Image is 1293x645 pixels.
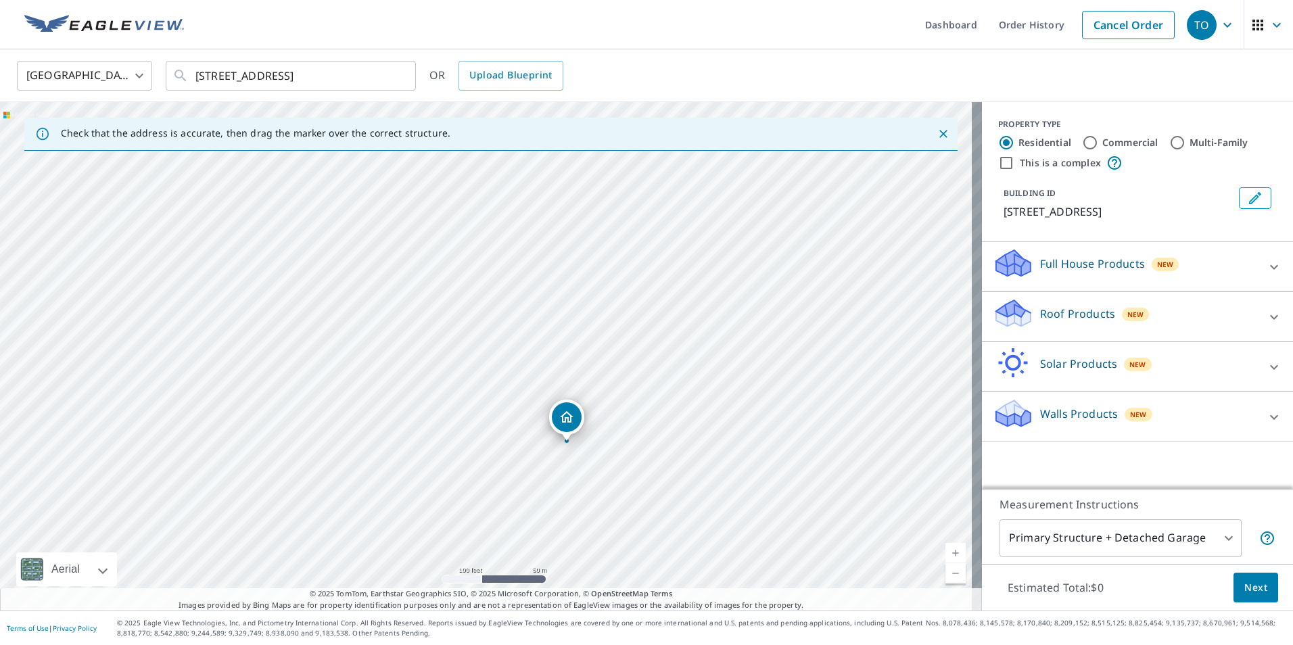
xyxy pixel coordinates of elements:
p: Estimated Total: $0 [997,573,1114,602]
span: Next [1244,579,1267,596]
button: Close [935,125,952,143]
p: | [7,624,97,632]
a: Cancel Order [1082,11,1175,39]
div: Roof ProductsNew [993,297,1282,336]
span: Upload Blueprint [469,67,552,84]
span: New [1130,409,1147,420]
div: Aerial [47,552,84,586]
div: TO [1187,10,1217,40]
span: New [1129,359,1146,370]
button: Edit building 1 [1239,187,1271,209]
p: Solar Products [1040,356,1117,372]
label: Commercial [1102,136,1158,149]
div: OR [429,61,563,91]
a: Privacy Policy [53,623,97,633]
p: [STREET_ADDRESS] [1004,204,1233,220]
p: Check that the address is accurate, then drag the marker over the correct structure. [61,127,450,139]
p: BUILDING ID [1004,187,1056,199]
a: Terms of Use [7,623,49,633]
div: Walls ProductsNew [993,398,1282,436]
a: Current Level 18, Zoom Out [945,563,966,583]
label: Multi-Family [1190,136,1248,149]
button: Next [1233,573,1278,603]
div: Solar ProductsNew [993,348,1282,386]
p: Roof Products [1040,306,1115,322]
p: Measurement Instructions [1000,496,1275,512]
label: Residential [1018,136,1071,149]
p: © 2025 Eagle View Technologies, Inc. and Pictometry International Corp. All Rights Reserved. Repo... [117,618,1286,638]
div: [GEOGRAPHIC_DATA] [17,57,152,95]
span: © 2025 TomTom, Earthstar Geographics SIO, © 2025 Microsoft Corporation, © [310,588,673,600]
a: OpenStreetMap [591,588,648,598]
label: This is a complex [1020,156,1101,170]
img: EV Logo [24,15,184,35]
div: Aerial [16,552,117,586]
a: Current Level 18, Zoom In [945,543,966,563]
div: Primary Structure + Detached Garage [1000,519,1242,557]
input: Search by address or latitude-longitude [195,57,388,95]
span: New [1127,309,1144,320]
p: Full House Products [1040,256,1145,272]
div: Full House ProductsNew [993,247,1282,286]
a: Upload Blueprint [459,61,563,91]
span: New [1157,259,1174,270]
div: Dropped pin, building 1, Residential property, 5787 Old Lucerne Park Rd Winter Haven, FL 33881 [549,400,584,441]
span: Your report will include the primary structure and a detached garage if one exists. [1259,530,1275,546]
p: Walls Products [1040,406,1118,422]
a: Terms [651,588,673,598]
div: PROPERTY TYPE [998,118,1277,130]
